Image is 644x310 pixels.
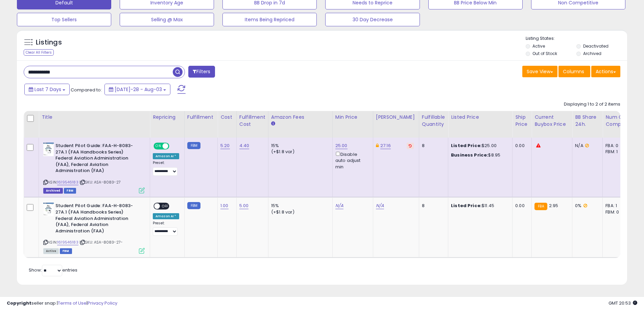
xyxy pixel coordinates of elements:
span: 2025-08-11 20:53 GMT [609,300,637,306]
div: ASIN: [43,143,145,193]
button: Columns [558,66,590,77]
div: Clear All Filters [24,49,54,56]
div: Min Price [335,114,370,121]
div: Fulfillment [187,114,215,121]
div: Amazon AI * [153,153,179,159]
span: Compared to: [71,87,102,93]
label: Active [532,43,545,49]
a: Privacy Policy [88,300,117,306]
div: FBM: 0 [605,209,628,215]
div: (+$1.8 var) [271,149,327,155]
button: Selling @ Max [120,13,214,26]
button: Actions [591,66,620,77]
div: $11.45 [451,203,507,209]
div: Listed Price [451,114,509,121]
button: Filters [188,66,215,78]
span: OFF [168,143,179,149]
a: 25.00 [335,142,348,149]
span: FBM [60,248,72,254]
div: $25.00 [451,143,507,149]
span: Listings that have been deleted from Seller Central [43,188,63,194]
div: FBA: 0 [605,143,628,149]
div: Displaying 1 to 2 of 2 items [564,101,620,108]
div: Ship Price [515,114,529,128]
div: 0.00 [515,143,526,149]
span: Last 7 Days [34,86,61,93]
small: Amazon Fees. [271,121,275,127]
span: Show: entries [29,267,77,273]
div: 8 [422,203,443,209]
div: Amazon AI * [153,213,179,219]
b: Listed Price: [451,202,482,209]
span: ON [154,143,163,149]
div: [PERSON_NAME] [376,114,416,121]
img: 41edAgx72UL._SL40_.jpg [43,143,54,156]
div: Cost [220,114,234,121]
img: 41edAgx72UL._SL40_.jpg [43,203,54,216]
button: Last 7 Days [24,84,70,95]
button: Save View [522,66,557,77]
span: | SKU: ASA-8083-27- [79,239,123,245]
div: Preset: [153,161,179,176]
div: Current Buybox Price [534,114,569,128]
span: OFF [160,203,171,209]
h5: Listings [36,38,62,47]
span: Columns [563,68,584,75]
span: FBM [64,188,76,194]
a: 27.16 [380,142,391,149]
div: Fulfillment Cost [239,114,265,128]
div: Preset: [153,221,179,236]
a: Terms of Use [58,300,87,306]
span: All listings currently available for purchase on Amazon [43,248,59,254]
div: 0% [575,203,597,209]
button: Top Sellers [17,13,111,26]
label: Out of Stock [532,51,557,56]
small: FBA [534,203,547,210]
div: BB Share 24h. [575,114,600,128]
div: Amazon Fees [271,114,330,121]
div: Title [42,114,147,121]
label: Deactivated [583,43,609,49]
span: [DATE]-28 - Aug-03 [115,86,162,93]
span: | SKU: ASA-8083-27 [79,179,121,185]
small: FBM [187,202,200,209]
div: Disable auto adjust min [335,150,368,170]
a: N/A [376,202,384,209]
div: 8 [422,143,443,149]
div: N/A [575,143,597,149]
a: 1.00 [220,202,229,209]
a: 5.20 [220,142,230,149]
b: Listed Price: [451,142,482,149]
a: 1619546183 [57,179,78,185]
span: 2.95 [549,202,558,209]
label: Archived [583,51,601,56]
strong: Copyright [7,300,31,306]
div: Repricing [153,114,182,121]
div: FBA: 1 [605,203,628,209]
div: seller snap | | [7,300,117,307]
div: $8.95 [451,152,507,158]
b: Student Pilot Guide: FAA-H-8083-27A.1 (FAA Handbooks Series) Federal Aviation Administration (FAA... [55,203,138,236]
div: Num of Comp. [605,114,630,128]
button: [DATE]-28 - Aug-03 [104,84,170,95]
div: 15% [271,203,327,209]
div: 0.00 [515,203,526,209]
a: N/A [335,202,343,209]
a: 1619546183 [57,239,78,245]
p: Listing States: [526,35,627,42]
div: (+$1.8 var) [271,209,327,215]
div: 15% [271,143,327,149]
a: 4.40 [239,142,249,149]
a: 5.00 [239,202,249,209]
b: Student Pilot Guide: FAA-H-8083-27A.1 (FAA Handbooks Series) Federal Aviation Administration (FAA... [55,143,138,176]
div: Fulfillable Quantity [422,114,445,128]
div: FBM: 1 [605,149,628,155]
button: Items Being Repriced [222,13,317,26]
button: 30 Day Decrease [325,13,420,26]
b: Business Price: [451,152,488,158]
div: ASIN: [43,203,145,253]
small: FBM [187,142,200,149]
